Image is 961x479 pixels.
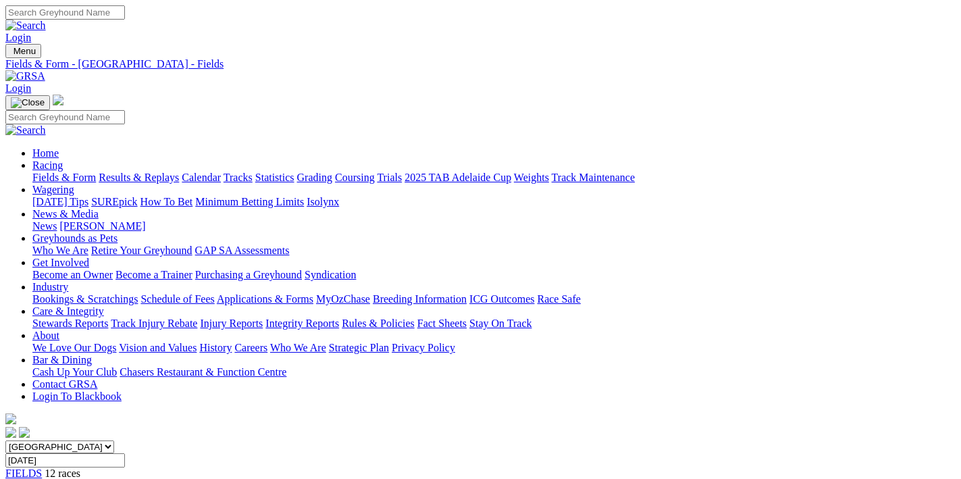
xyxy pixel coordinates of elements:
a: Fields & Form [32,172,96,183]
a: Privacy Policy [392,342,455,353]
a: Fact Sheets [417,318,467,329]
a: Login [5,82,31,94]
img: facebook.svg [5,427,16,438]
a: Become an Owner [32,269,113,280]
a: Who We Are [32,245,88,256]
a: Stewards Reports [32,318,108,329]
a: Breeding Information [373,293,467,305]
div: Wagering [32,196,956,208]
a: Bookings & Scratchings [32,293,138,305]
a: Greyhounds as Pets [32,232,118,244]
a: Calendar [182,172,221,183]
a: Statistics [255,172,294,183]
a: Care & Integrity [32,305,104,317]
a: Fields & Form - [GEOGRAPHIC_DATA] - Fields [5,58,956,70]
a: Coursing [335,172,375,183]
a: Chasers Restaurant & Function Centre [120,366,286,378]
span: 12 races [45,468,80,479]
a: Trials [377,172,402,183]
a: About [32,330,59,341]
a: Retire Your Greyhound [91,245,192,256]
a: Who We Are [270,342,326,353]
a: Bar & Dining [32,354,92,365]
div: About [32,342,956,354]
a: News [32,220,57,232]
a: How To Bet [140,196,193,207]
a: Get Involved [32,257,89,268]
img: Search [5,20,46,32]
a: Stay On Track [469,318,531,329]
a: Integrity Reports [265,318,339,329]
a: Wagering [32,184,74,195]
a: Isolynx [307,196,339,207]
a: Applications & Forms [217,293,313,305]
a: History [199,342,232,353]
a: Purchasing a Greyhound [195,269,302,280]
a: 2025 TAB Adelaide Cup [405,172,511,183]
a: Racing [32,159,63,171]
a: Race Safe [537,293,580,305]
img: twitter.svg [19,427,30,438]
a: Become a Trainer [115,269,192,280]
a: [PERSON_NAME] [59,220,145,232]
a: Vision and Values [119,342,197,353]
a: We Love Our Dogs [32,342,116,353]
button: Toggle navigation [5,95,50,110]
img: logo-grsa-white.png [53,95,63,105]
a: Login [5,32,31,43]
div: News & Media [32,220,956,232]
a: Minimum Betting Limits [195,196,304,207]
div: Industry [32,293,956,305]
a: Injury Reports [200,318,263,329]
a: Track Injury Rebate [111,318,197,329]
a: Track Maintenance [552,172,635,183]
a: Contact GRSA [32,378,97,390]
a: Home [32,147,59,159]
div: Greyhounds as Pets [32,245,956,257]
img: Search [5,124,46,136]
a: ICG Outcomes [469,293,534,305]
a: SUREpick [91,196,137,207]
input: Select date [5,453,125,468]
a: Weights [514,172,549,183]
a: Rules & Policies [342,318,415,329]
div: Care & Integrity [32,318,956,330]
input: Search [5,110,125,124]
a: News & Media [32,208,99,220]
a: Cash Up Your Club [32,366,117,378]
a: Syndication [305,269,356,280]
a: Login To Blackbook [32,390,122,402]
button: Toggle navigation [5,44,41,58]
a: FIELDS [5,468,42,479]
span: Menu [14,46,36,56]
input: Search [5,5,125,20]
img: GRSA [5,70,45,82]
a: MyOzChase [316,293,370,305]
div: Racing [32,172,956,184]
a: GAP SA Assessments [195,245,290,256]
div: Get Involved [32,269,956,281]
a: Results & Replays [99,172,179,183]
a: Schedule of Fees [140,293,214,305]
a: [DATE] Tips [32,196,88,207]
img: logo-grsa-white.png [5,413,16,424]
div: Bar & Dining [32,366,956,378]
img: Close [11,97,45,108]
a: Grading [297,172,332,183]
a: Strategic Plan [329,342,389,353]
a: Tracks [224,172,253,183]
a: Careers [234,342,267,353]
a: Industry [32,281,68,293]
